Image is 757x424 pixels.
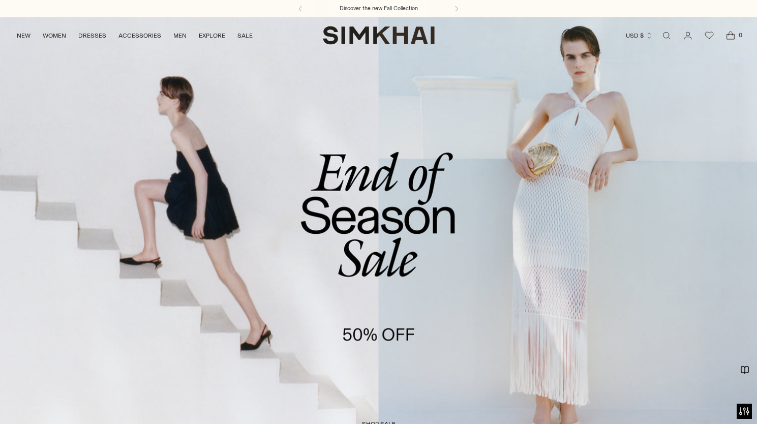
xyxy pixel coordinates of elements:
a: WOMEN [43,24,66,47]
a: SALE [237,24,253,47]
a: Go to the account page [678,25,698,46]
a: Wishlist [699,25,719,46]
a: ACCESSORIES [118,24,161,47]
a: Discover the new Fall Collection [340,5,418,13]
span: 0 [736,31,745,40]
a: EXPLORE [199,24,225,47]
button: USD $ [626,24,653,47]
a: NEW [17,24,31,47]
a: Open cart modal [720,25,741,46]
a: Open search modal [656,25,677,46]
a: SIMKHAI [323,25,435,45]
a: MEN [173,24,187,47]
a: DRESSES [78,24,106,47]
